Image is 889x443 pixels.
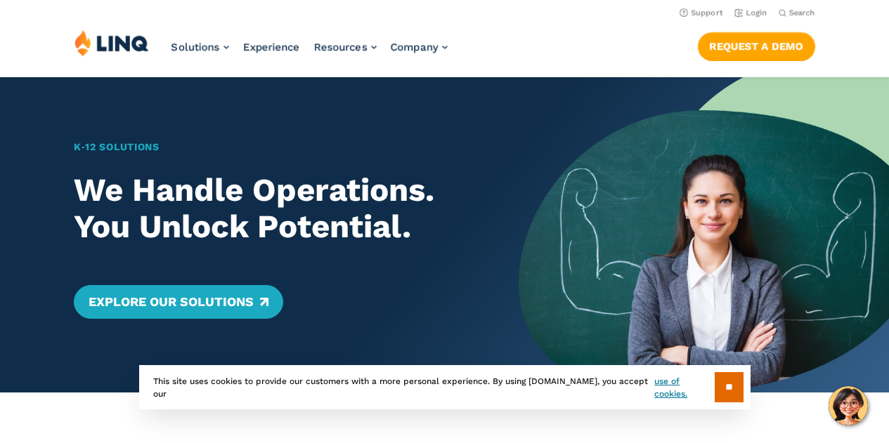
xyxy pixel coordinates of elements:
[74,140,482,154] h1: K‑12 Solutions
[734,8,767,18] a: Login
[789,8,815,18] span: Search
[698,32,815,60] a: Request a Demo
[519,77,889,392] img: Home Banner
[314,41,368,53] span: Resources
[171,29,448,76] nav: Primary Navigation
[391,41,439,53] span: Company
[391,41,448,53] a: Company
[74,172,482,246] h2: We Handle Operations. You Unlock Potential.
[139,365,751,409] div: This site uses cookies to provide our customers with a more personal experience. By using [DOMAIN...
[74,285,283,319] a: Explore Our Solutions
[74,29,149,56] img: LINQ | K‑12 Software
[171,41,229,53] a: Solutions
[243,41,300,53] a: Experience
[654,375,714,400] a: use of cookies.
[829,386,868,425] button: Hello, have a question? Let’s chat.
[680,8,723,18] a: Support
[779,8,815,18] button: Open Search Bar
[314,41,377,53] a: Resources
[171,41,220,53] span: Solutions
[698,29,815,60] nav: Button Navigation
